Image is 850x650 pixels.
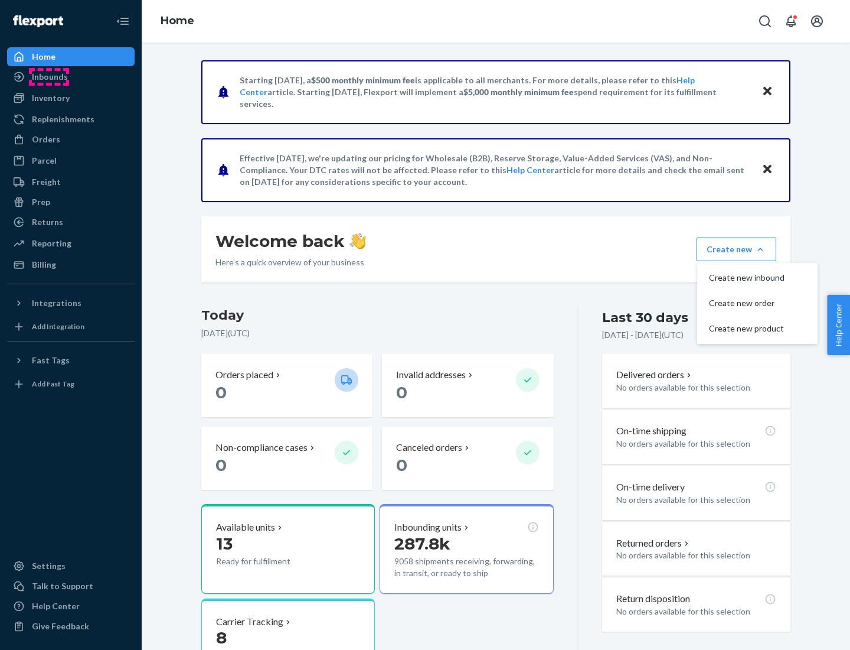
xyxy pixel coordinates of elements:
[7,213,135,232] a: Returns
[32,92,70,104] div: Inventory
[699,316,815,342] button: Create new product
[7,351,135,370] button: Fast Tags
[616,480,685,494] p: On-time delivery
[7,255,135,274] a: Billing
[827,295,850,355] button: Help Center
[7,234,135,253] a: Reporting
[616,368,694,382] button: Delivered orders
[699,265,815,291] button: Create new inbound
[7,47,135,66] a: Home
[215,368,273,382] p: Orders placed
[396,382,407,402] span: 0
[32,155,57,167] div: Parcel
[697,238,776,261] button: Create newCreate new inboundCreate new orderCreate new product
[7,89,135,108] a: Inventory
[616,382,776,394] p: No orders available for this selection
[216,521,275,534] p: Available units
[7,557,135,576] a: Settings
[616,438,776,450] p: No orders available for this selection
[311,75,415,85] span: $500 monthly minimum fee
[32,238,71,249] div: Reporting
[32,379,74,389] div: Add Fast Tag
[7,130,135,149] a: Orders
[805,9,829,33] button: Open account menu
[394,534,450,554] span: 287.8k
[32,321,84,331] div: Add Integration
[7,151,135,170] a: Parcel
[7,577,135,596] a: Talk to Support
[151,4,204,38] ol: breadcrumbs
[32,259,56,271] div: Billing
[240,74,750,110] p: Starting [DATE], a is applicable to all merchants. For more details, please refer to this article...
[7,110,135,129] a: Replenishments
[32,620,89,632] div: Give Feedback
[201,327,554,339] p: [DATE] ( UTC )
[616,606,776,617] p: No orders available for this selection
[32,600,80,612] div: Help Center
[394,521,462,534] p: Inbounding units
[349,233,366,249] img: hand-wave emoji
[32,113,94,125] div: Replenishments
[215,382,227,402] span: 0
[32,71,68,83] div: Inbounds
[709,274,784,282] span: Create new inbound
[216,555,325,567] p: Ready for fulfillment
[32,297,81,309] div: Integrations
[7,617,135,636] button: Give Feedback
[699,291,815,316] button: Create new order
[7,375,135,394] a: Add Fast Tag
[760,83,775,100] button: Close
[7,317,135,336] a: Add Integration
[616,537,691,550] button: Returned orders
[760,161,775,178] button: Close
[216,534,233,554] span: 13
[7,294,135,313] button: Integrations
[616,592,690,606] p: Return disposition
[32,355,70,366] div: Fast Tags
[616,494,776,506] p: No orders available for this selection
[380,504,553,594] button: Inbounding units287.8k9058 shipments receiving, forwarding, in transit, or ready to ship
[616,424,686,438] p: On-time shipping
[616,550,776,561] p: No orders available for this selection
[32,580,93,592] div: Talk to Support
[779,9,803,33] button: Open notifications
[7,597,135,616] a: Help Center
[396,455,407,475] span: 0
[216,615,283,629] p: Carrier Tracking
[394,555,538,579] p: 9058 shipments receiving, forwarding, in transit, or ready to ship
[32,560,66,572] div: Settings
[201,504,375,594] button: Available units13Ready for fulfillment
[215,230,366,252] h1: Welcome back
[240,152,750,188] p: Effective [DATE], we're updating our pricing for Wholesale (B2B), Reserve Storage, Value-Added Se...
[111,9,135,33] button: Close Navigation
[32,176,61,188] div: Freight
[216,628,227,648] span: 8
[215,441,308,454] p: Non-compliance cases
[201,427,372,490] button: Non-compliance cases 0
[602,329,684,341] p: [DATE] - [DATE] ( UTC )
[463,87,574,97] span: $5,000 monthly minimum fee
[32,51,55,63] div: Home
[7,67,135,86] a: Inbounds
[709,299,784,307] span: Create new order
[7,193,135,212] a: Prep
[201,354,372,417] button: Orders placed 0
[506,165,554,175] a: Help Center
[201,306,554,325] h3: Today
[382,427,553,490] button: Canceled orders 0
[32,196,50,208] div: Prep
[396,441,462,454] p: Canceled orders
[161,14,194,27] a: Home
[215,455,227,475] span: 0
[13,15,63,27] img: Flexport logo
[602,308,688,327] div: Last 30 days
[709,324,784,333] span: Create new product
[382,354,553,417] button: Invalid addresses 0
[32,134,60,145] div: Orders
[753,9,777,33] button: Open Search Box
[32,216,63,228] div: Returns
[7,173,135,191] a: Freight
